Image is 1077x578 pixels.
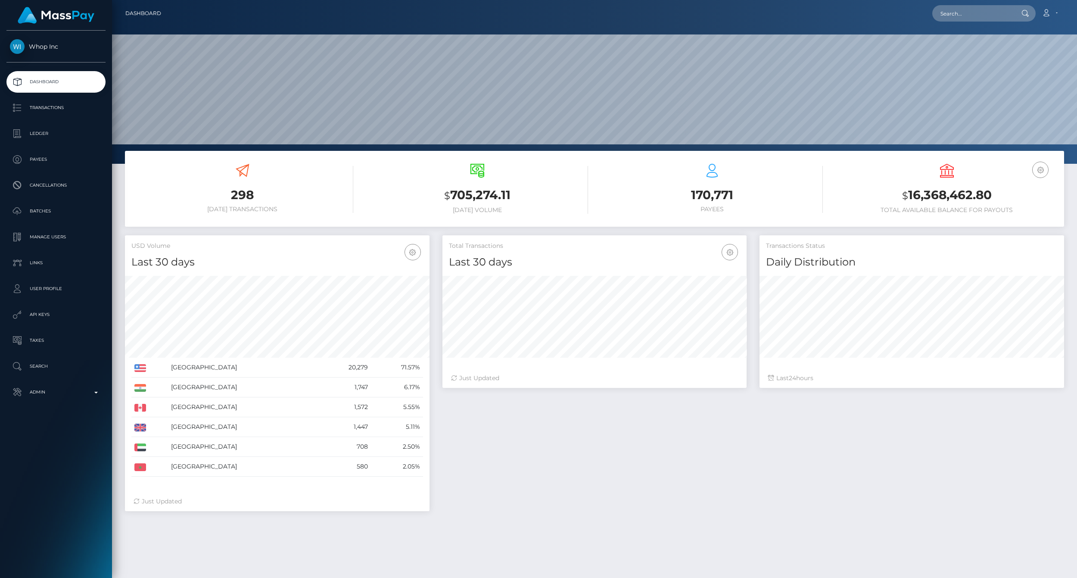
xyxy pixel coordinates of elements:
[6,252,106,274] a: Links
[371,378,423,397] td: 6.17%
[10,39,25,54] img: Whop Inc
[134,424,146,431] img: GB.png
[318,457,371,477] td: 580
[601,187,823,203] h3: 170,771
[168,437,318,457] td: [GEOGRAPHIC_DATA]
[371,457,423,477] td: 2.05%
[10,334,102,347] p: Taxes
[789,374,796,382] span: 24
[168,378,318,397] td: [GEOGRAPHIC_DATA]
[131,242,423,250] h5: USD Volume
[6,71,106,93] a: Dashboard
[134,384,146,392] img: IN.png
[10,127,102,140] p: Ledger
[6,278,106,300] a: User Profile
[168,358,318,378] td: [GEOGRAPHIC_DATA]
[366,206,588,214] h6: [DATE] Volume
[10,205,102,218] p: Batches
[10,101,102,114] p: Transactions
[371,437,423,457] td: 2.50%
[10,75,102,88] p: Dashboard
[10,153,102,166] p: Payees
[6,123,106,144] a: Ledger
[768,374,1055,383] div: Last hours
[6,304,106,325] a: API Keys
[10,386,102,399] p: Admin
[451,374,738,383] div: Just Updated
[10,282,102,295] p: User Profile
[6,356,106,377] a: Search
[134,463,146,471] img: MA.png
[766,255,1058,270] h4: Daily Distribution
[18,7,94,24] img: MassPay Logo
[318,358,371,378] td: 20,279
[6,330,106,351] a: Taxes
[449,255,741,270] h4: Last 30 days
[836,187,1058,204] h3: 16,368,462.80
[134,364,146,372] img: US.png
[318,417,371,437] td: 1,447
[10,256,102,269] p: Links
[371,417,423,437] td: 5.11%
[6,149,106,170] a: Payees
[134,444,146,451] img: AE.png
[6,226,106,248] a: Manage Users
[366,187,588,204] h3: 705,274.11
[318,378,371,397] td: 1,747
[6,43,106,50] span: Whop Inc
[932,5,1013,22] input: Search...
[371,397,423,417] td: 5.55%
[601,206,823,213] h6: Payees
[6,175,106,196] a: Cancellations
[836,206,1058,214] h6: Total Available Balance for Payouts
[449,242,741,250] h5: Total Transactions
[318,397,371,417] td: 1,572
[168,457,318,477] td: [GEOGRAPHIC_DATA]
[10,179,102,192] p: Cancellations
[10,360,102,373] p: Search
[168,397,318,417] td: [GEOGRAPHIC_DATA]
[168,417,318,437] td: [GEOGRAPHIC_DATA]
[318,437,371,457] td: 708
[134,404,146,412] img: CA.png
[766,242,1058,250] h5: Transactions Status
[131,206,353,213] h6: [DATE] Transactions
[131,255,423,270] h4: Last 30 days
[444,190,450,202] small: $
[10,231,102,244] p: Manage Users
[6,381,106,403] a: Admin
[131,187,353,203] h3: 298
[902,190,908,202] small: $
[134,497,421,506] div: Just Updated
[6,97,106,119] a: Transactions
[10,308,102,321] p: API Keys
[371,358,423,378] td: 71.57%
[125,4,161,22] a: Dashboard
[6,200,106,222] a: Batches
